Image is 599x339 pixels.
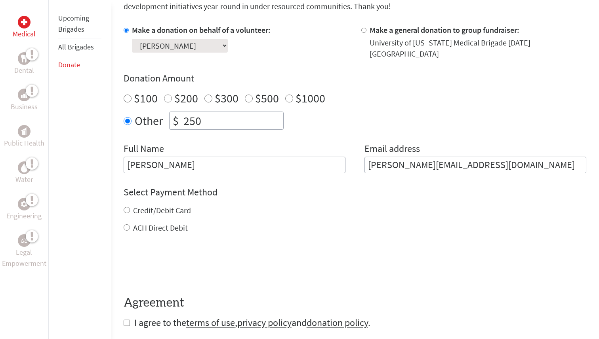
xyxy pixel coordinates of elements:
[21,19,27,25] img: Medical
[15,174,33,185] p: Water
[186,316,235,329] a: terms of use
[18,161,31,174] div: Water
[58,56,101,74] li: Donate
[237,316,292,329] a: privacy policy
[133,223,188,233] label: ACH Direct Debit
[58,60,80,69] a: Donate
[58,13,89,34] a: Upcoming Brigades
[370,25,519,35] label: Make a general donation to group fundraiser:
[135,112,163,130] label: Other
[13,16,36,40] a: MedicalMedical
[14,52,34,76] a: DentalDental
[18,198,31,210] div: Engineering
[11,89,38,112] a: BusinessBusiness
[124,186,586,199] h4: Select Payment Method
[18,52,31,65] div: Dental
[134,316,370,329] span: I agree to the , and .
[174,91,198,106] label: $200
[58,9,101,38] li: Upcoming Brigades
[215,91,238,106] label: $300
[18,89,31,101] div: Business
[170,112,182,129] div: $
[124,72,586,85] h4: Donation Amount
[364,142,420,157] label: Email address
[18,16,31,28] div: Medical
[370,37,586,59] div: University of [US_STATE] Medical Brigade [DATE] [GEOGRAPHIC_DATA]
[4,138,44,149] p: Public Health
[58,38,101,56] li: All Brigades
[6,210,42,222] p: Engineering
[124,249,244,280] iframe: reCAPTCHA
[11,101,38,112] p: Business
[2,234,47,269] a: Legal EmpowermentLegal Empowerment
[21,201,27,207] img: Engineering
[15,161,33,185] a: WaterWater
[133,205,191,215] label: Credit/Debit Card
[255,91,279,106] label: $500
[134,91,158,106] label: $100
[296,91,325,106] label: $1000
[132,25,271,35] label: Make a donation on behalf of a volunteer:
[2,247,47,269] p: Legal Empowerment
[6,198,42,222] a: EngineeringEngineering
[124,142,164,157] label: Full Name
[182,112,283,129] input: Enter Amount
[307,316,368,329] a: donation policy
[18,234,31,247] div: Legal Empowerment
[58,42,94,51] a: All Brigades
[14,65,34,76] p: Dental
[18,125,31,138] div: Public Health
[21,92,27,98] img: Business
[124,157,345,173] input: Enter Full Name
[124,296,586,310] h4: Agreement
[13,28,36,40] p: Medical
[21,163,27,172] img: Water
[4,125,44,149] a: Public HealthPublic Health
[21,55,27,62] img: Dental
[21,127,27,135] img: Public Health
[21,238,27,243] img: Legal Empowerment
[364,157,586,173] input: Your Email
